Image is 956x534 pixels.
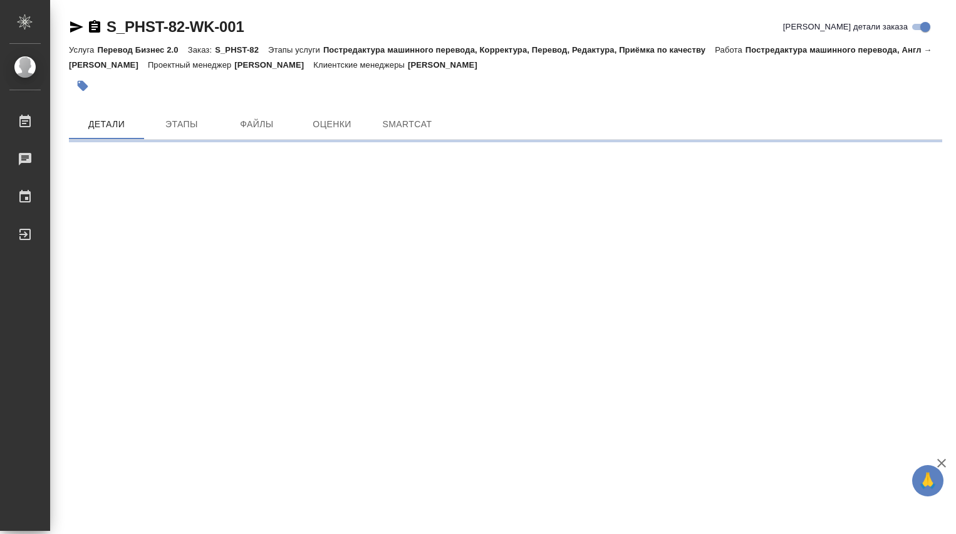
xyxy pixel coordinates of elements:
button: 🙏 [912,465,943,496]
button: Добавить тэг [69,72,96,100]
span: Файлы [227,117,287,132]
p: [PERSON_NAME] [408,60,487,70]
p: Постредактура машинного перевода, Корректура, Перевод, Редактура, Приёмка по качеству [323,45,715,55]
span: Детали [76,117,137,132]
span: Оценки [302,117,362,132]
a: S_PHST-82-WK-001 [107,18,244,35]
p: S_PHST-82 [215,45,268,55]
p: Заказ: [188,45,215,55]
span: [PERSON_NAME] детали заказа [783,21,908,33]
p: Работа [715,45,746,55]
button: Скопировать ссылку для ЯМессенджера [69,19,84,34]
span: Этапы [152,117,212,132]
p: [PERSON_NAME] [234,60,313,70]
p: Проектный менеджер [148,60,234,70]
p: Услуга [69,45,97,55]
button: Скопировать ссылку [87,19,102,34]
p: Перевод Бизнес 2.0 [97,45,187,55]
p: Этапы услуги [268,45,323,55]
span: 🙏 [917,468,938,494]
p: Клиентские менеджеры [313,60,408,70]
span: SmartCat [377,117,437,132]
